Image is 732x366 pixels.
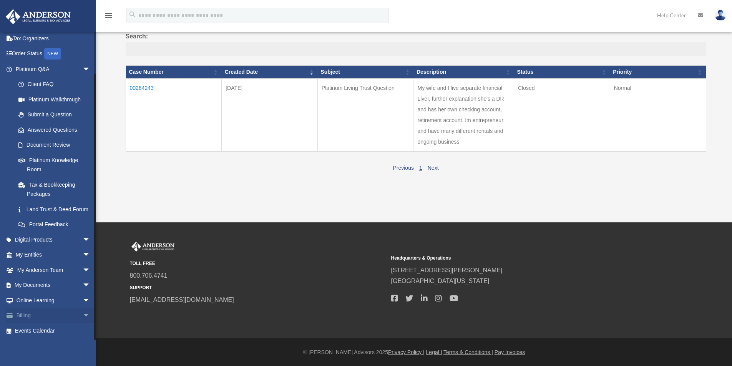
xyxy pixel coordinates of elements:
a: menu [104,13,113,20]
i: search [128,10,137,19]
a: Tax Organizers [5,31,102,46]
a: Tax & Bookkeeping Packages [11,177,98,202]
a: Platinum Knowledge Room [11,152,98,177]
a: Terms & Conditions | [443,349,493,355]
input: Search: [126,42,706,56]
a: Portal Feedback [11,217,98,232]
span: arrow_drop_down [83,278,98,293]
td: Closed [514,78,610,151]
a: Document Review [11,137,98,153]
a: Platinum Walkthrough [11,92,98,107]
a: Events Calendar [5,323,102,338]
a: My Documentsarrow_drop_down [5,278,102,293]
th: Subject: activate to sort column ascending [317,66,413,79]
i: menu [104,11,113,20]
small: Headquarters & Operations [391,254,647,262]
a: Submit a Question [11,107,98,123]
a: Client FAQ [11,77,98,92]
th: Case Number: activate to sort column ascending [126,66,222,79]
a: Privacy Policy | [388,349,425,355]
th: Created Date: activate to sort column ascending [222,66,318,79]
a: Platinum Q&Aarrow_drop_down [5,61,98,77]
td: Normal [610,78,706,151]
a: 1 [419,165,422,171]
small: TOLL FREE [130,260,386,268]
div: NEW [44,48,61,60]
td: Platinum Living Trust Question [317,78,413,151]
td: 00284243 [126,78,222,151]
a: Legal | [426,349,442,355]
span: arrow_drop_down [83,262,98,278]
a: Online Learningarrow_drop_down [5,293,102,308]
a: [GEOGRAPHIC_DATA][US_STATE] [391,278,490,284]
a: My Anderson Teamarrow_drop_down [5,262,102,278]
img: Anderson Advisors Platinum Portal [3,9,73,24]
label: Search: [126,31,706,56]
span: arrow_drop_down [83,247,98,263]
small: SUPPORT [130,284,386,292]
a: Land Trust & Deed Forum [11,202,98,217]
div: © [PERSON_NAME] Advisors 2025 [96,348,732,357]
th: Priority: activate to sort column ascending [610,66,706,79]
a: 800.706.4741 [130,272,168,279]
a: [STREET_ADDRESS][PERSON_NAME] [391,267,503,273]
a: Order StatusNEW [5,46,102,62]
th: Description: activate to sort column ascending [413,66,514,79]
span: arrow_drop_down [83,308,98,324]
td: My wife and I live separate financial Liver, further explanation she's a DR and has her own check... [413,78,514,151]
img: Anderson Advisors Platinum Portal [130,242,176,252]
td: [DATE] [222,78,318,151]
span: arrow_drop_down [83,293,98,308]
a: Answered Questions [11,122,94,137]
a: My Entitiesarrow_drop_down [5,247,102,263]
span: arrow_drop_down [83,232,98,248]
a: Next [428,165,439,171]
a: Pay Invoices [495,349,525,355]
a: Previous [393,165,413,171]
a: Digital Productsarrow_drop_down [5,232,102,247]
a: Billingarrow_drop_down [5,308,102,323]
a: [EMAIL_ADDRESS][DOMAIN_NAME] [130,296,234,303]
th: Status: activate to sort column ascending [514,66,610,79]
img: User Pic [715,10,726,21]
span: arrow_drop_down [83,61,98,77]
